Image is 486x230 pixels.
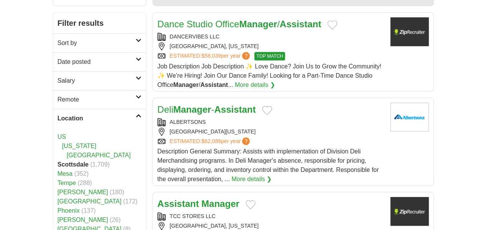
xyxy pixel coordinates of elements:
[201,53,221,59] span: $58,039
[173,104,211,115] strong: Manager
[327,20,337,30] button: Add to favorite jobs
[58,114,136,123] h2: Location
[170,52,252,60] a: ESTIMATED:$58,039per year?
[390,17,429,46] img: Company logo
[58,198,122,205] a: [GEOGRAPHIC_DATA]
[232,175,272,184] a: More details ❯
[58,161,89,168] strong: Scottsdale
[58,57,136,67] h2: Date posted
[158,222,384,230] div: [GEOGRAPHIC_DATA], [US_STATE]
[158,198,239,209] a: Assistant Manager
[78,180,92,186] span: (288)
[158,42,384,50] div: [GEOGRAPHIC_DATA], [US_STATE]
[158,33,384,41] div: DANCERVIBES LLC
[53,13,146,33] h2: Filter results
[242,52,250,60] span: ?
[239,19,277,29] strong: Manager
[110,217,121,223] span: (26)
[158,19,321,29] a: Dance Studio OfficeManager/Assistant
[74,170,88,177] span: (352)
[62,143,96,149] a: [US_STATE]
[58,95,136,104] h2: Remote
[158,148,379,182] span: Description General Summary: Assists with implementation of Division Deli Merchandising programs....
[390,197,429,226] img: Company logo
[201,138,221,144] span: $62,086
[58,207,80,214] a: Phoenix
[110,189,124,195] span: (180)
[170,137,252,145] a: ESTIMATED:$62,086per year?
[58,189,108,195] a: [PERSON_NAME]
[158,212,384,220] div: TCC STORES LLC
[53,71,146,90] a: Salary
[58,217,108,223] a: [PERSON_NAME]
[173,82,199,88] strong: Manager
[214,104,256,115] strong: Assistant
[158,198,199,209] strong: Assistant
[58,133,66,140] a: US
[58,170,73,177] a: Mesa
[170,119,206,125] a: ALBERTSONS
[90,161,110,168] span: (1,709)
[158,104,256,115] a: DeliManager-Assistant
[235,80,275,90] a: More details ❯
[123,198,138,205] span: (172)
[262,106,272,115] button: Add to favorite jobs
[58,38,136,48] h2: Sort by
[242,137,250,145] span: ?
[53,109,146,128] a: Location
[58,180,76,186] a: Tempe
[254,52,285,60] span: TOP MATCH
[280,19,321,29] strong: Assistant
[67,152,131,158] a: [GEOGRAPHIC_DATA]
[53,90,146,109] a: Remote
[200,82,228,88] strong: Assistant
[390,103,429,132] img: Albertsons logo
[58,76,136,85] h2: Salary
[245,200,255,209] button: Add to favorite jobs
[158,63,382,88] span: Job Description Job Description ✨ Love Dance? Join Us to Grow the Community! ✨ We’re Hiring! Join...
[81,207,96,214] span: (137)
[158,128,384,136] div: [GEOGRAPHIC_DATA][US_STATE]
[53,33,146,52] a: Sort by
[201,198,239,209] strong: Manager
[53,52,146,71] a: Date posted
